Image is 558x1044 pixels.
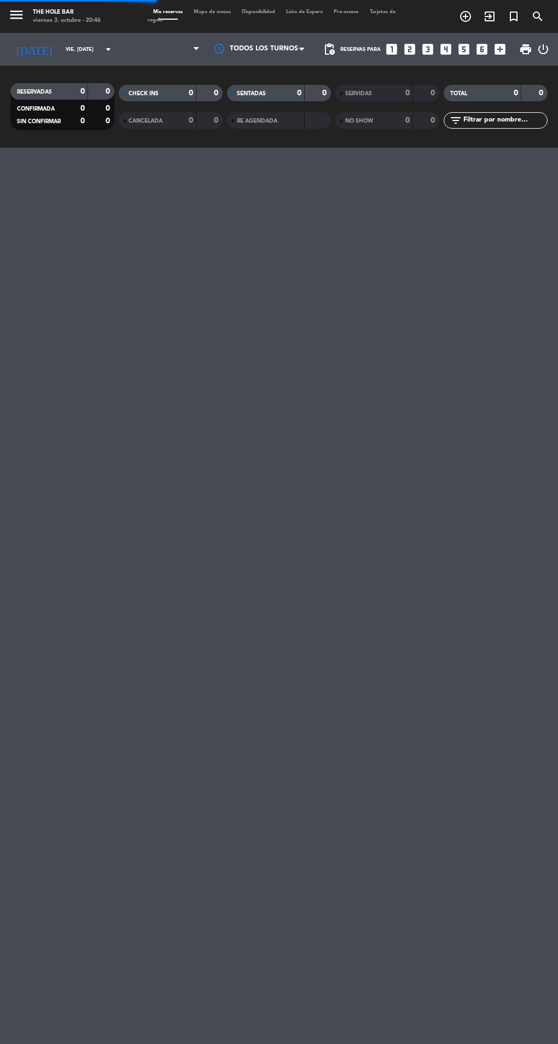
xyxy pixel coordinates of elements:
span: TOTAL [450,91,467,96]
strong: 0 [214,89,220,97]
i: arrow_drop_down [102,43,115,56]
span: pending_actions [323,43,336,56]
strong: 0 [297,89,301,97]
i: looks_4 [439,42,453,56]
i: power_settings_new [537,43,550,56]
i: looks_3 [421,42,435,56]
strong: 0 [405,117,410,124]
span: CANCELADA [129,118,162,124]
input: Filtrar por nombre... [462,114,547,126]
div: viernes 3. octubre - 20:46 [33,16,101,25]
i: filter_list [449,114,462,127]
i: add_box [493,42,507,56]
strong: 0 [106,105,112,112]
i: looks_6 [475,42,489,56]
i: looks_one [385,42,399,56]
i: [DATE] [8,38,60,60]
strong: 0 [539,89,545,97]
strong: 0 [322,89,329,97]
strong: 0 [214,117,220,124]
i: turned_in_not [507,10,520,23]
strong: 0 [106,88,112,95]
i: exit_to_app [483,10,496,23]
strong: 0 [80,88,85,95]
span: Disponibilidad [236,9,281,14]
strong: 0 [405,89,410,97]
button: menu [8,7,25,26]
span: Pre-acceso [328,9,364,14]
i: search [531,10,544,23]
span: NO SHOW [345,118,373,124]
strong: 0 [189,117,193,124]
span: Lista de Espera [281,9,328,14]
i: add_circle_outline [459,10,472,23]
span: CHECK INS [129,91,159,96]
strong: 0 [80,105,85,112]
strong: 0 [106,117,112,125]
span: Mis reservas [148,9,188,14]
strong: 0 [431,89,437,97]
strong: 0 [80,117,85,125]
i: looks_two [403,42,417,56]
strong: 0 [431,117,437,124]
span: SENTADAS [237,91,266,96]
i: menu [8,7,25,23]
strong: 0 [514,89,518,97]
span: CONFIRMADA [17,106,55,112]
span: RE AGENDADA [237,118,277,124]
span: SERVIDAS [345,91,372,96]
span: Mapa de mesas [188,9,236,14]
i: looks_5 [457,42,471,56]
span: SIN CONFIRMAR [17,119,61,124]
strong: 0 [189,89,193,97]
span: print [519,43,532,56]
div: LOG OUT [537,33,550,66]
div: The Hole Bar [33,8,101,16]
span: RESERVADAS [17,89,52,95]
span: Reservas para [340,47,381,53]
